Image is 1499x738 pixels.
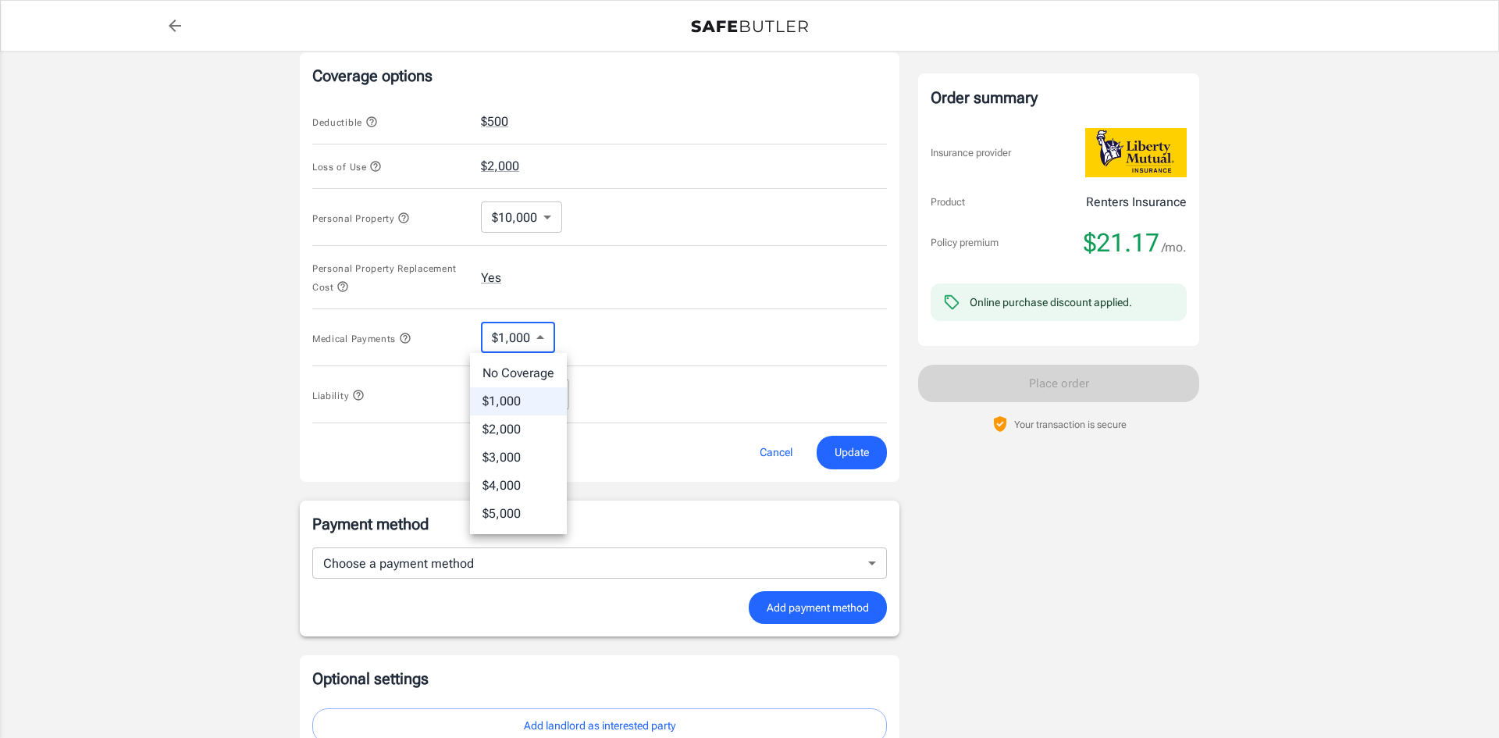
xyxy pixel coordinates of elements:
li: $2,000 [470,415,567,444]
li: $5,000 [470,500,567,528]
li: $4,000 [470,472,567,500]
li: No Coverage [470,359,567,387]
li: $3,000 [470,444,567,472]
li: $1,000 [470,387,567,415]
